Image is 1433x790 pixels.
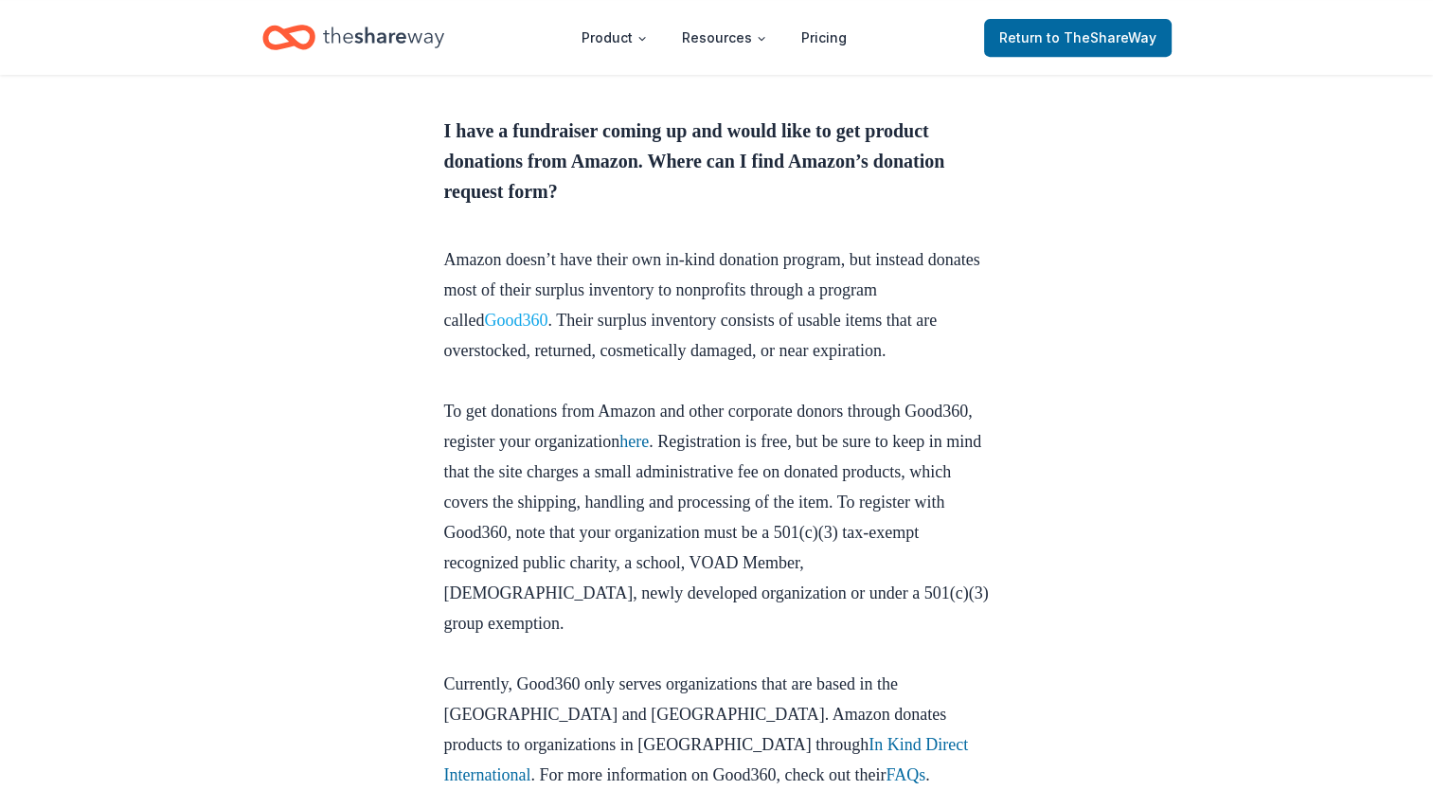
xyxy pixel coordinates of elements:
nav: Main [566,15,862,60]
button: Product [566,19,663,57]
p: Currently, Good360 only serves organizations that are based in the [GEOGRAPHIC_DATA] and [GEOGRAP... [444,669,990,790]
span: to TheShareWay [1047,29,1156,45]
span: Return [999,27,1156,49]
a: Home [262,15,444,60]
a: Good360 [484,311,547,330]
a: Returnto TheShareWay [984,19,1172,57]
button: Resources [667,19,782,57]
a: FAQs [886,765,925,784]
p: Amazon doesn’t have their own in-kind donation program, but instead donates most of their surplus... [444,244,990,396]
h3: I have a fundraiser coming up and would like to get product donations from Amazon. Where can I fi... [444,116,990,237]
a: here [619,432,649,451]
p: To get donations from Amazon and other corporate donors through Good360, register your organizati... [444,396,990,669]
a: Pricing [786,19,862,57]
